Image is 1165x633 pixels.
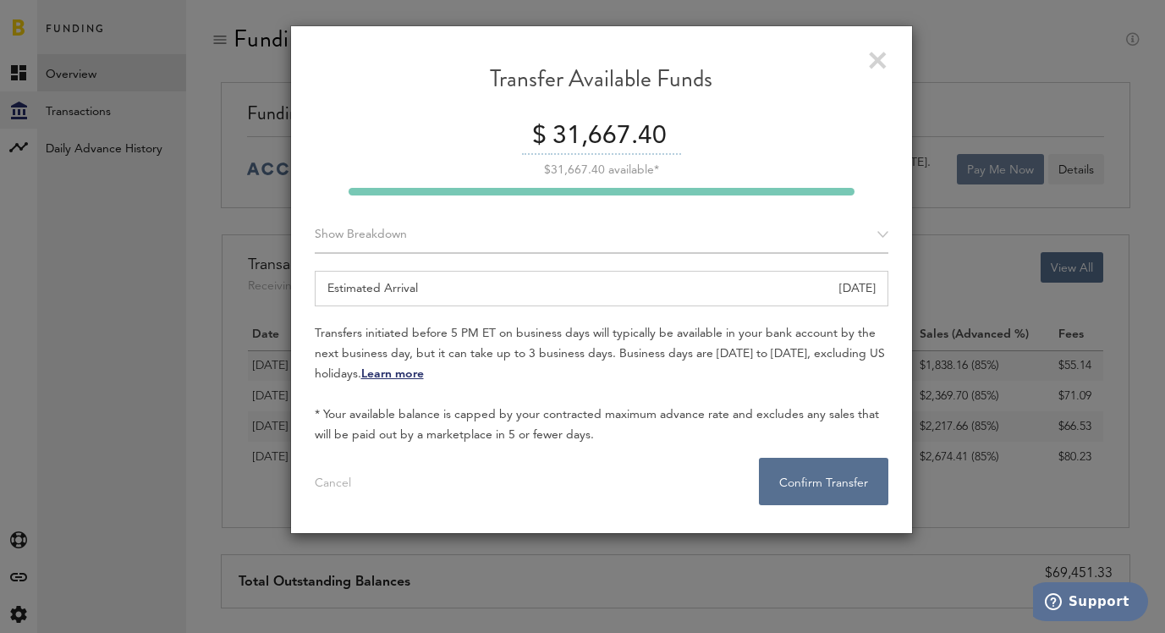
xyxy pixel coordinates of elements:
div: Breakdown [315,217,888,254]
button: Cancel [294,458,371,505]
div: Transfers initiated before 5 PM ET on business days will typically be available in your bank acco... [315,323,888,445]
div: $ [522,119,547,155]
button: Confirm Transfer [759,458,888,505]
div: Estimated Arrival [315,271,888,306]
span: Show [315,228,343,240]
a: Learn more [361,368,424,380]
div: $31,667.40 available* [315,164,888,176]
div: Transfer Available Funds [315,64,888,107]
iframe: Opens a widget where you can find more information [1033,582,1148,625]
div: [DATE] [839,272,876,305]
